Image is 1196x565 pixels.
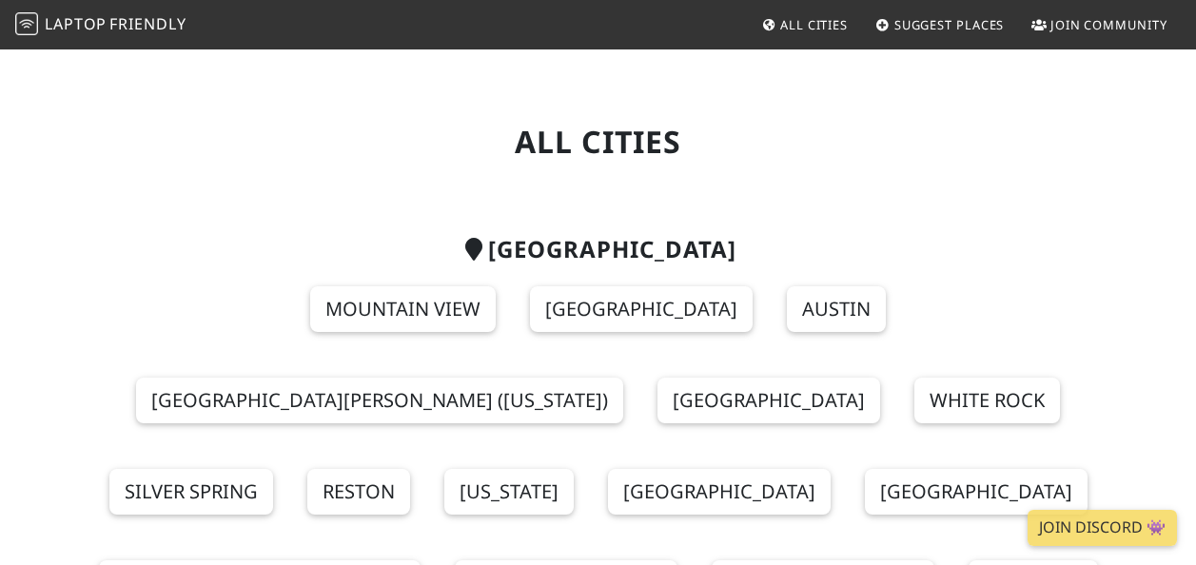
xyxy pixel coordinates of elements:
a: LaptopFriendly LaptopFriendly [15,9,186,42]
span: Laptop [45,13,107,34]
h2: [GEOGRAPHIC_DATA] [68,236,1129,263]
a: Reston [307,469,410,515]
a: [US_STATE] [444,469,574,515]
a: [GEOGRAPHIC_DATA] [865,469,1088,515]
a: Silver Spring [109,469,273,515]
a: [GEOGRAPHIC_DATA] [608,469,831,515]
h1: All Cities [68,124,1129,160]
a: White Rock [914,378,1060,423]
a: Austin [787,286,886,332]
a: Join Community [1024,8,1175,42]
a: [GEOGRAPHIC_DATA] [530,286,753,332]
span: All Cities [780,16,848,33]
a: Suggest Places [868,8,1012,42]
span: Suggest Places [894,16,1005,33]
span: Friendly [109,13,186,34]
a: [GEOGRAPHIC_DATA] [657,378,880,423]
a: All Cities [754,8,855,42]
a: Mountain View [310,286,496,332]
img: LaptopFriendly [15,12,38,35]
span: Join Community [1050,16,1167,33]
a: [GEOGRAPHIC_DATA][PERSON_NAME] ([US_STATE]) [136,378,623,423]
a: Join Discord 👾 [1028,510,1177,546]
